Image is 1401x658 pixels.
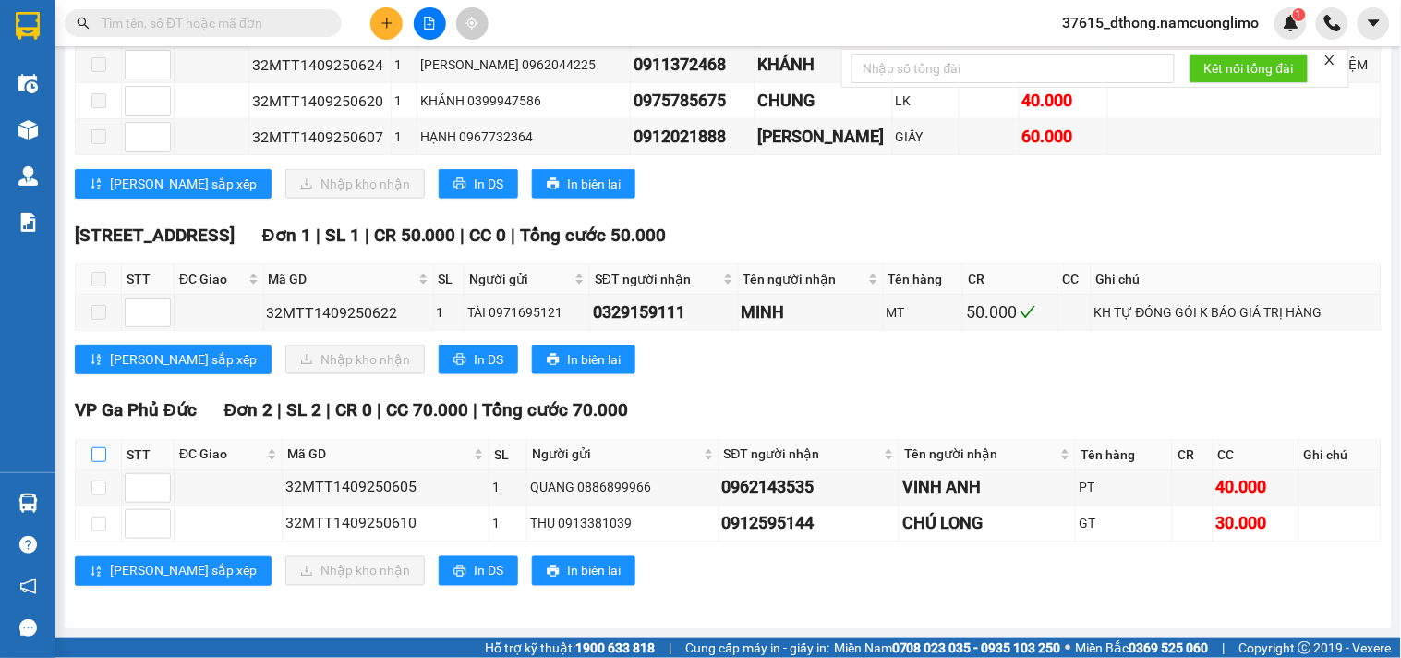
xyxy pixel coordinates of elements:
[474,349,503,370] span: In DS
[285,169,425,199] button: downloadNhập kho nhận
[249,47,392,83] td: 32MTT1409250624
[420,91,627,111] div: KHÁNH 0399947586
[224,400,273,421] span: Đơn 2
[547,353,560,368] span: printer
[316,225,320,246] span: |
[18,166,38,186] img: warehouse-icon
[1022,124,1105,150] div: 60.000
[722,475,897,501] div: 0962143535
[439,556,518,586] button: printerIn DS
[634,52,752,78] div: 0911372468
[285,556,425,586] button: downloadNhập kho nhận
[567,174,621,194] span: In biên lai
[1366,15,1383,31] span: caret-down
[456,7,489,40] button: aim
[1020,304,1036,321] span: check
[743,269,864,289] span: Tên người nhận
[834,638,1061,658] span: Miền Nam
[755,119,893,155] td: NGUYỄN THỊ THANH THỦY
[547,177,560,192] span: printer
[467,302,586,323] div: TÀI 0971695121
[482,400,628,421] span: Tổng cước 70.000
[1076,440,1173,470] th: Tên hàng
[285,345,425,374] button: downloadNhập kho nhận
[892,640,1061,655] strong: 0708 023 035 - 0935 103 250
[902,511,1072,537] div: CHÚ LONG
[575,640,655,655] strong: 1900 633 818
[326,400,331,421] span: |
[1293,8,1306,21] sup: 1
[380,17,393,30] span: plus
[1092,264,1382,295] th: Ghi chú
[631,83,755,119] td: 0975785675
[18,74,38,93] img: warehouse-icon
[1216,475,1296,501] div: 40.000
[19,578,37,595] span: notification
[1190,54,1309,83] button: Kết nối tổng đài
[755,83,893,119] td: CHUNG
[719,506,900,542] td: 0912595144
[669,638,671,658] span: |
[530,478,715,498] div: QUANG 0886899966
[179,445,263,465] span: ĐC Giao
[1079,478,1169,498] div: PT
[758,124,889,150] div: [PERSON_NAME]
[394,127,414,147] div: 1
[532,445,699,465] span: Người gửi
[1216,511,1296,537] div: 30.000
[739,295,884,331] td: MINH
[75,556,272,586] button: sort-ascending[PERSON_NAME] sắp xếp
[1076,638,1209,658] span: Miền Bắc
[439,345,518,374] button: printerIn DS
[264,295,434,331] td: 32MTT1409250622
[1298,641,1311,654] span: copyright
[277,400,282,421] span: |
[631,47,755,83] td: 0911372468
[963,264,1058,295] th: CR
[453,353,466,368] span: printer
[904,445,1057,465] span: Tên người nhận
[252,54,388,77] div: 32MTT1409250624
[719,470,900,506] td: 0962143535
[1358,7,1390,40] button: caret-down
[374,225,456,246] span: CR 50.000
[1296,8,1302,21] span: 1
[110,561,257,581] span: [PERSON_NAME] sắp xếp
[1173,440,1214,470] th: CR
[102,13,320,33] input: Tìm tên, số ĐT hoặc mã đơn
[851,54,1175,83] input: Nhập số tổng đài
[532,169,635,199] button: printerIn biên lai
[742,299,880,325] div: MINH
[634,88,752,114] div: 0975785675
[758,52,889,78] div: KHÁNH
[110,174,257,194] span: [PERSON_NAME] sắp xếp
[394,91,414,111] div: 1
[420,127,627,147] div: HẠNH 0967732364
[474,561,503,581] span: In DS
[75,345,272,374] button: sort-ascending[PERSON_NAME] sắp xếp
[900,506,1076,542] td: CHÚ LONG
[75,225,235,246] span: [STREET_ADDRESS]
[325,225,360,246] span: SL 1
[1299,440,1382,470] th: Ghi chú
[434,264,465,295] th: SL
[249,83,392,119] td: 32MTT1409250620
[1066,644,1071,652] span: ⚪️
[755,47,893,83] td: KHÁNH
[414,7,446,40] button: file-add
[90,177,103,192] span: sort-ascending
[722,511,897,537] div: 0912595144
[631,119,755,155] td: 0912021888
[1079,514,1169,534] div: GT
[439,169,518,199] button: printerIn DS
[269,269,415,289] span: Mã GD
[902,475,1072,501] div: VINH ANH
[77,17,90,30] span: search
[469,269,571,289] span: Người gửi
[595,269,719,289] span: SĐT người nhận
[530,514,715,534] div: THU 0913381039
[283,506,489,542] td: 32MTT1409250610
[267,301,430,324] div: 32MTT1409250622
[567,561,621,581] span: In biên lai
[386,400,468,421] span: CC 70.000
